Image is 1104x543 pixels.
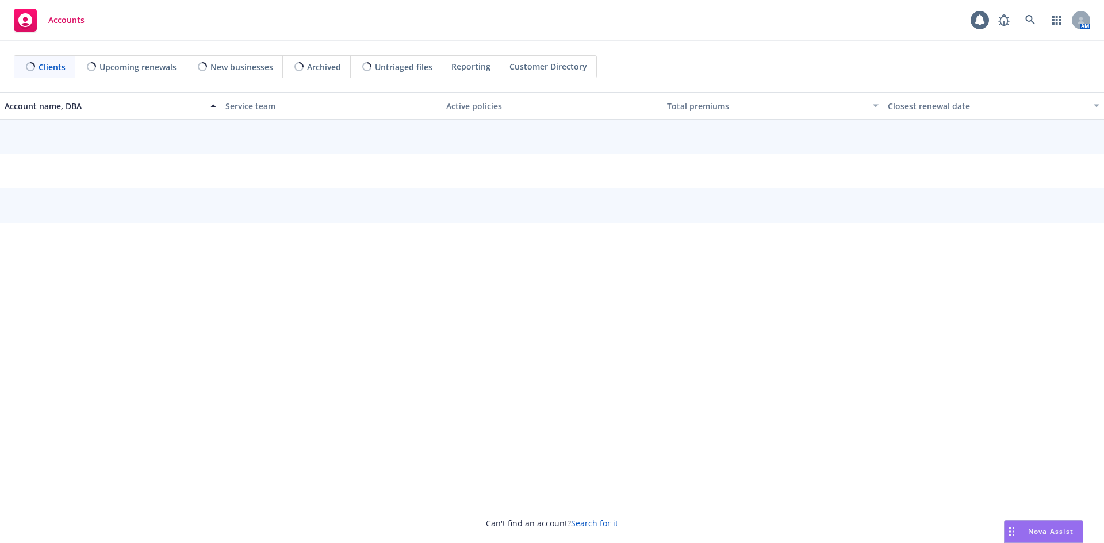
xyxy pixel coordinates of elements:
span: Nova Assist [1028,526,1074,536]
button: Closest renewal date [883,92,1104,120]
div: Closest renewal date [888,100,1087,112]
button: Nova Assist [1004,520,1083,543]
div: Account name, DBA [5,100,204,112]
span: Reporting [451,60,490,72]
span: Customer Directory [509,60,587,72]
span: Archived [307,61,341,73]
div: Active policies [446,100,658,112]
span: New businesses [210,61,273,73]
a: Search [1019,9,1042,32]
span: Upcoming renewals [99,61,177,73]
button: Service team [221,92,442,120]
a: Accounts [9,4,89,36]
a: Report a Bug [992,9,1015,32]
a: Search for it [571,518,618,529]
div: Total premiums [667,100,866,112]
span: Untriaged files [375,61,432,73]
button: Active policies [442,92,662,120]
span: Clients [39,61,66,73]
span: Can't find an account? [486,517,618,529]
div: Service team [225,100,437,112]
a: Switch app [1045,9,1068,32]
button: Total premiums [662,92,883,120]
div: Drag to move [1005,521,1019,542]
span: Accounts [48,16,85,25]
